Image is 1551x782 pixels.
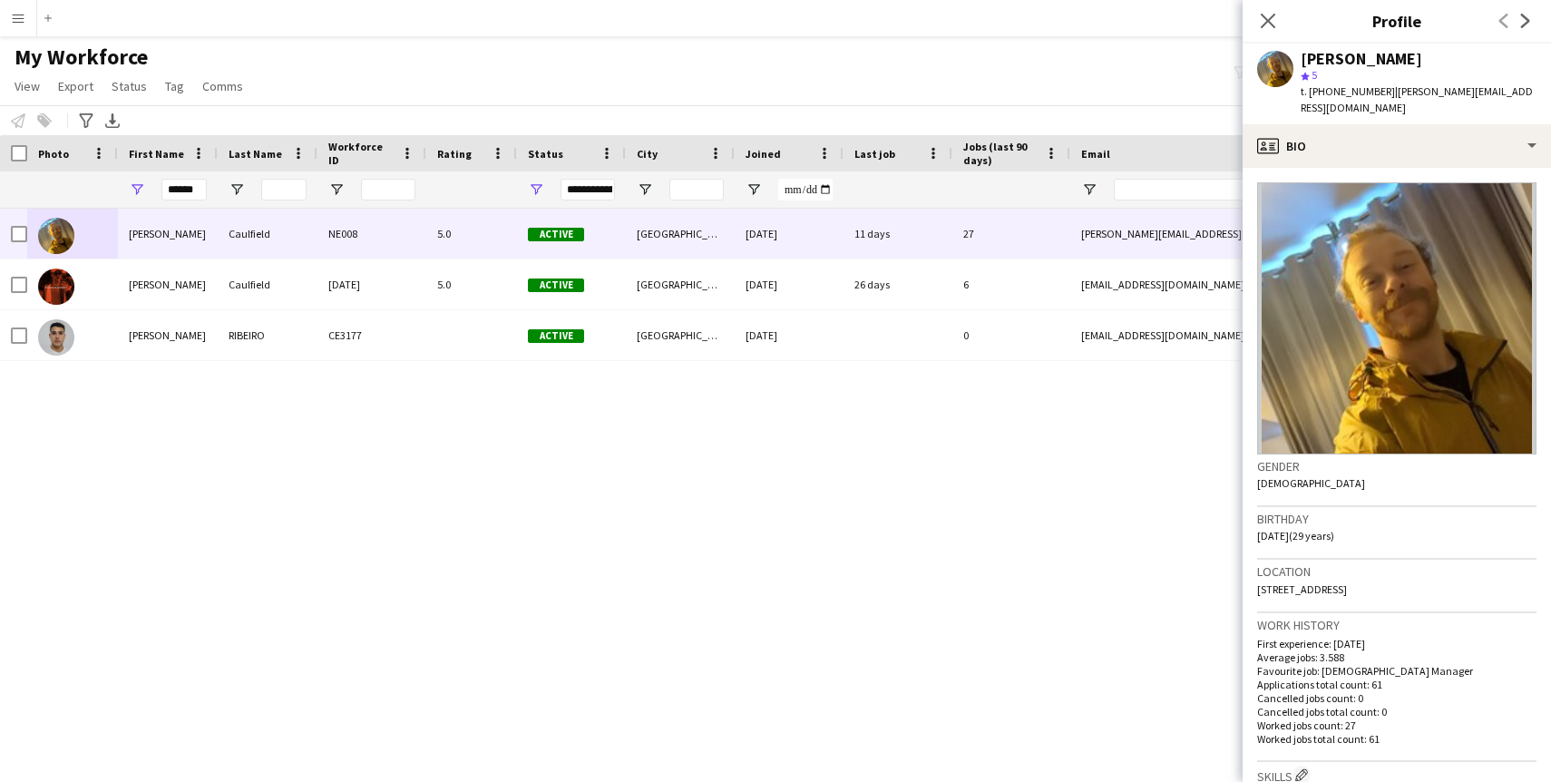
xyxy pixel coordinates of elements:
button: Open Filter Menu [528,181,544,198]
input: First Name Filter Input [161,179,207,200]
span: First Name [129,147,184,161]
span: Active [528,279,584,292]
div: [PERSON_NAME][EMAIL_ADDRESS][DOMAIN_NAME] [1070,209,1433,259]
a: Export [51,74,101,98]
div: [PERSON_NAME] [1301,51,1422,67]
span: My Workforce [15,44,148,71]
input: Joined Filter Input [778,179,833,200]
p: Favourite job: [DEMOGRAPHIC_DATA] Manager [1257,664,1536,678]
button: Open Filter Menu [328,181,345,198]
div: RIBEIRO [218,310,317,360]
div: [GEOGRAPHIC_DATA] [626,259,735,309]
div: Caulfield [218,259,317,309]
button: Open Filter Menu [637,181,653,198]
p: Worked jobs total count: 61 [1257,732,1536,746]
div: [DATE] [735,209,844,259]
img: Arthur Caulfield [38,218,74,254]
span: 5 [1312,68,1317,82]
span: | [PERSON_NAME][EMAIL_ADDRESS][DOMAIN_NAME] [1301,84,1533,114]
input: Workforce ID Filter Input [361,179,415,200]
img: Crew avatar or photo [1257,182,1536,455]
span: Export [58,78,93,94]
div: [DATE] [735,310,844,360]
span: Email [1081,147,1110,161]
p: First experience: [DATE] [1257,637,1536,650]
div: [EMAIL_ADDRESS][DOMAIN_NAME] [1070,310,1433,360]
img: ARTHUR RIBEIRO [38,319,74,356]
p: Average jobs: 3.588 [1257,650,1536,664]
div: 26 days [844,259,952,309]
p: Applications total count: 61 [1257,678,1536,691]
div: [PERSON_NAME] [118,310,218,360]
div: [DATE] [317,259,426,309]
div: [DATE] [735,259,844,309]
div: NE008 [317,209,426,259]
app-action-btn: Advanced filters [75,110,97,132]
span: City [637,147,658,161]
h3: Work history [1257,617,1536,633]
p: Cancelled jobs total count: 0 [1257,705,1536,718]
a: View [7,74,47,98]
span: Last job [854,147,895,161]
span: [STREET_ADDRESS] [1257,582,1347,596]
span: Photo [38,147,69,161]
div: 5.0 [426,259,517,309]
span: Tag [165,78,184,94]
div: 27 [952,209,1070,259]
a: Status [104,74,154,98]
h3: Profile [1243,9,1551,33]
span: View [15,78,40,94]
div: 11 days [844,209,952,259]
div: CE3177 [317,310,426,360]
span: Jobs (last 90 days) [963,140,1038,167]
span: Status [112,78,147,94]
span: Workforce ID [328,140,394,167]
h3: Location [1257,563,1536,580]
span: Active [528,329,584,343]
div: 0 [952,310,1070,360]
button: Open Filter Menu [746,181,762,198]
p: Cancelled jobs count: 0 [1257,691,1536,705]
span: Active [528,228,584,241]
span: [DEMOGRAPHIC_DATA] [1257,476,1365,490]
span: Status [528,147,563,161]
app-action-btn: Export XLSX [102,110,123,132]
div: 6 [952,259,1070,309]
div: [GEOGRAPHIC_DATA] [626,209,735,259]
span: Rating [437,147,472,161]
span: [DATE] (29 years) [1257,529,1334,543]
div: [EMAIL_ADDRESS][DOMAIN_NAME] [1070,259,1433,309]
div: Bio [1243,124,1551,168]
input: Last Name Filter Input [261,179,307,200]
a: Tag [158,74,191,98]
input: Email Filter Input [1114,179,1422,200]
button: Open Filter Menu [1081,181,1097,198]
img: Arthur Caulfield [38,269,74,305]
div: Caulfield [218,209,317,259]
div: 5.0 [426,209,517,259]
span: Last Name [229,147,282,161]
h3: Gender [1257,458,1536,474]
div: [PERSON_NAME] [118,209,218,259]
div: [GEOGRAPHIC_DATA] 4 [626,310,735,360]
button: Open Filter Menu [229,181,245,198]
input: City Filter Input [669,179,724,200]
div: [PERSON_NAME] [118,259,218,309]
button: Open Filter Menu [129,181,145,198]
span: Comms [202,78,243,94]
p: Worked jobs count: 27 [1257,718,1536,732]
span: Joined [746,147,781,161]
span: t. [PHONE_NUMBER] [1301,84,1395,98]
h3: Birthday [1257,511,1536,527]
a: Comms [195,74,250,98]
